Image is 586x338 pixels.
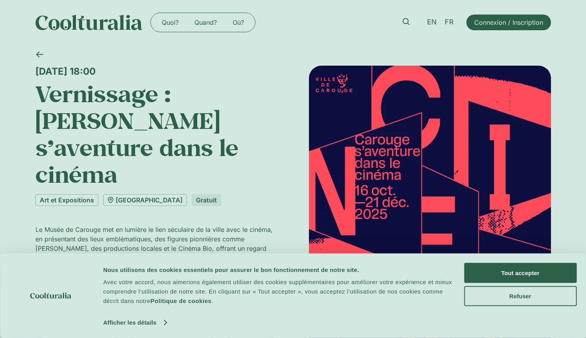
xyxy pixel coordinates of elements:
div: [DATE] 18:00 [35,66,277,77]
a: Politique de cookies [150,298,211,304]
h1: Vernissage : [PERSON_NAME] s’aventure dans le cinéma [35,80,277,188]
button: Tout accepter [464,263,577,283]
span: EN [427,18,437,26]
span: . [211,298,213,304]
a: FR [441,17,458,28]
button: Refuser [464,286,577,306]
a: Quand? [187,16,225,29]
a: Connexion / Inscription [466,15,551,30]
div: Gratuit [192,194,221,206]
span: Avec votre accord, nous aimerions également utiliser des cookies supplémentaires pour améliorer v... [103,279,452,304]
div: Nous utilisons des cookies essentiels pour assurer le bon fonctionnement de notre site. [103,265,455,274]
nav: Menu [154,16,252,29]
p: Le Musée de Carouge met en lumière le lien séculaire de la ville avec le cinéma, en présentant de... [35,225,277,272]
a: Afficher les détails [103,317,166,329]
span: FR [445,18,454,26]
a: [GEOGRAPHIC_DATA] [103,194,187,206]
a: Quoi? [154,16,187,29]
img: logo [30,293,72,299]
span: Connexion / Inscription [474,18,543,27]
a: Où? [225,16,252,29]
a: Art et Expositions [35,194,98,206]
a: EN [423,17,441,28]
